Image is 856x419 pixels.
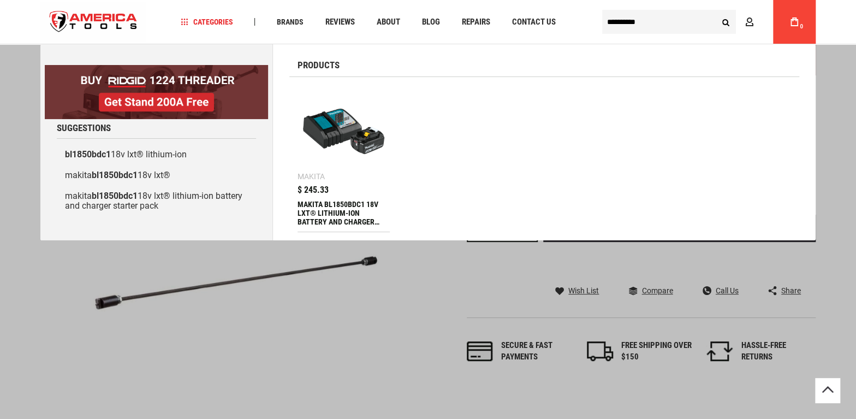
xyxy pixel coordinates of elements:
button: Open LiveChat chat widget [126,14,139,27]
a: MAKITA BL1850BDC1 18V LXT® LITHIUM-ION BATTERY AND CHARGER STARTER PACK, BL1850B, DC18RC (5.0AH) ... [298,85,390,232]
a: makitabl1850bdc118v lxt® lithium-ion battery and charger starter pack [57,186,256,216]
a: makitabl1850bdc118v lxt® [57,165,256,186]
img: America Tools [40,2,146,43]
span: Repairs [462,18,490,26]
a: Categories [176,15,238,29]
a: Reviews [320,15,360,29]
span: Reviews [325,18,355,26]
a: store logo [40,2,146,43]
img: MAKITA BL1850BDC1 18V LXT® LITHIUM-ION BATTERY AND CHARGER STARTER PACK, BL1850B, DC18RC (5.0AH) [303,91,384,172]
a: Blog [417,15,445,29]
span: Contact Us [512,18,556,26]
div: MAKITA BL1850BDC1 18V LXT® LITHIUM-ION BATTERY AND CHARGER STARTER PACK, BL1850B, DC18RC (5.0AH) [298,200,390,226]
a: BOGO: Buy RIDGID® 1224 Threader, Get Stand 200A Free! [45,65,268,73]
a: bl1850bdc118v lxt® lithium-ion [57,144,256,165]
a: Brands [272,15,308,29]
a: Contact Us [507,15,561,29]
div: Makita [298,173,325,180]
b: bl1850bdc1 [92,191,138,201]
a: About [372,15,405,29]
span: $ 245.33 [298,186,329,194]
b: bl1850bdc1 [92,170,138,180]
span: Brands [277,18,304,26]
span: Suggestions [57,123,111,133]
b: bl1850bdc1 [65,149,111,160]
span: Products [298,61,340,70]
span: 0 [800,23,803,29]
span: About [377,18,400,26]
button: Search [715,11,736,32]
img: BOGO: Buy RIDGID® 1224 Threader, Get Stand 200A Free! [45,65,268,119]
p: Chat now [15,16,123,25]
span: Blog [422,18,440,26]
a: Repairs [457,15,495,29]
span: Categories [181,18,233,26]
